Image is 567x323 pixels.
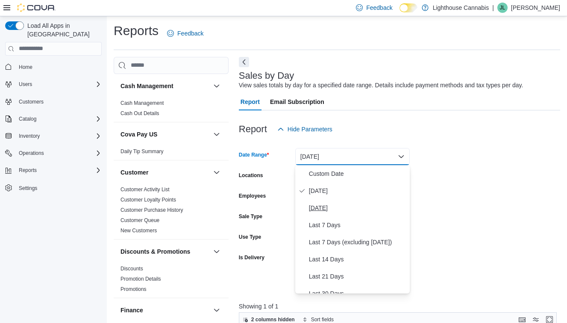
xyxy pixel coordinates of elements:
[15,79,102,89] span: Users
[120,110,159,117] span: Cash Out Details
[120,100,164,106] a: Cash Management
[2,61,105,73] button: Home
[15,62,102,72] span: Home
[120,266,143,272] a: Discounts
[241,93,260,110] span: Report
[2,78,105,90] button: Users
[433,3,489,13] p: Lighthouse Cannabis
[120,306,210,314] button: Finance
[120,168,148,177] h3: Customer
[15,114,40,124] button: Catalog
[15,148,102,158] span: Operations
[309,237,406,247] span: Last 7 Days (excluding [DATE])
[120,306,143,314] h3: Finance
[120,247,190,256] h3: Discounts & Promotions
[114,22,159,39] h1: Reports
[15,183,41,193] a: Settings
[24,21,102,39] span: Load All Apps in [GEOGRAPHIC_DATA]
[366,3,392,12] span: Feedback
[212,305,222,315] button: Finance
[511,3,560,13] p: [PERSON_NAME]
[15,62,36,72] a: Home
[120,186,170,193] span: Customer Activity List
[177,29,203,38] span: Feedback
[15,148,47,158] button: Operations
[5,57,102,216] nav: Complex example
[309,254,406,264] span: Last 14 Days
[500,3,505,13] span: JL
[120,130,157,139] h3: Cova Pay US
[120,187,170,193] a: Customer Activity List
[239,213,262,220] label: Sale Type
[120,276,161,282] a: Promotion Details
[2,147,105,159] button: Operations
[15,182,102,193] span: Settings
[114,146,229,160] div: Cova Pay US
[309,203,406,213] span: [DATE]
[2,181,105,194] button: Settings
[120,196,176,203] span: Customer Loyalty Points
[309,169,406,179] span: Custom Date
[19,133,40,139] span: Inventory
[239,81,523,90] div: View sales totals by day for a specified date range. Details include payment methods and tax type...
[311,316,334,323] span: Sort fields
[19,116,36,122] span: Catalog
[15,114,102,124] span: Catalog
[120,276,161,282] span: Promotion Details
[120,217,159,223] a: Customer Queue
[251,316,295,323] span: 2 columns hidden
[239,172,263,179] label: Locations
[19,150,44,157] span: Operations
[2,95,105,108] button: Customers
[15,131,43,141] button: Inventory
[120,217,159,224] span: Customer Queue
[120,82,210,90] button: Cash Management
[212,81,222,91] button: Cash Management
[114,184,229,239] div: Customer
[309,271,406,282] span: Last 21 Days
[120,110,159,116] a: Cash Out Details
[120,265,143,272] span: Discounts
[17,3,56,12] img: Cova
[212,246,222,257] button: Discounts & Promotions
[120,130,210,139] button: Cova Pay US
[270,93,324,110] span: Email Subscription
[309,186,406,196] span: [DATE]
[309,288,406,299] span: Last 30 Days
[2,113,105,125] button: Catalog
[295,165,410,293] div: Select listbox
[19,167,37,174] span: Reports
[497,3,508,13] div: Jack Liang
[120,168,210,177] button: Customer
[120,227,157,234] span: New Customers
[19,98,44,105] span: Customers
[120,148,164,155] span: Daily Tip Summary
[239,57,249,67] button: Next
[492,3,494,13] p: |
[2,164,105,176] button: Reports
[120,286,147,292] a: Promotions
[15,165,40,175] button: Reports
[164,25,207,42] a: Feedback
[120,286,147,293] span: Promotions
[120,148,164,154] a: Daily Tip Summary
[309,220,406,230] span: Last 7 Days
[2,130,105,142] button: Inventory
[114,264,229,298] div: Discounts & Promotions
[239,151,269,158] label: Date Range
[15,165,102,175] span: Reports
[120,82,173,90] h3: Cash Management
[120,247,210,256] button: Discounts & Promotions
[239,254,264,261] label: Is Delivery
[400,3,417,12] input: Dark Mode
[19,81,32,88] span: Users
[239,193,266,199] label: Employees
[15,131,102,141] span: Inventory
[239,71,294,81] h3: Sales by Day
[120,228,157,234] a: New Customers
[274,121,336,138] button: Hide Parameters
[120,207,183,213] span: Customer Purchase History
[15,79,35,89] button: Users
